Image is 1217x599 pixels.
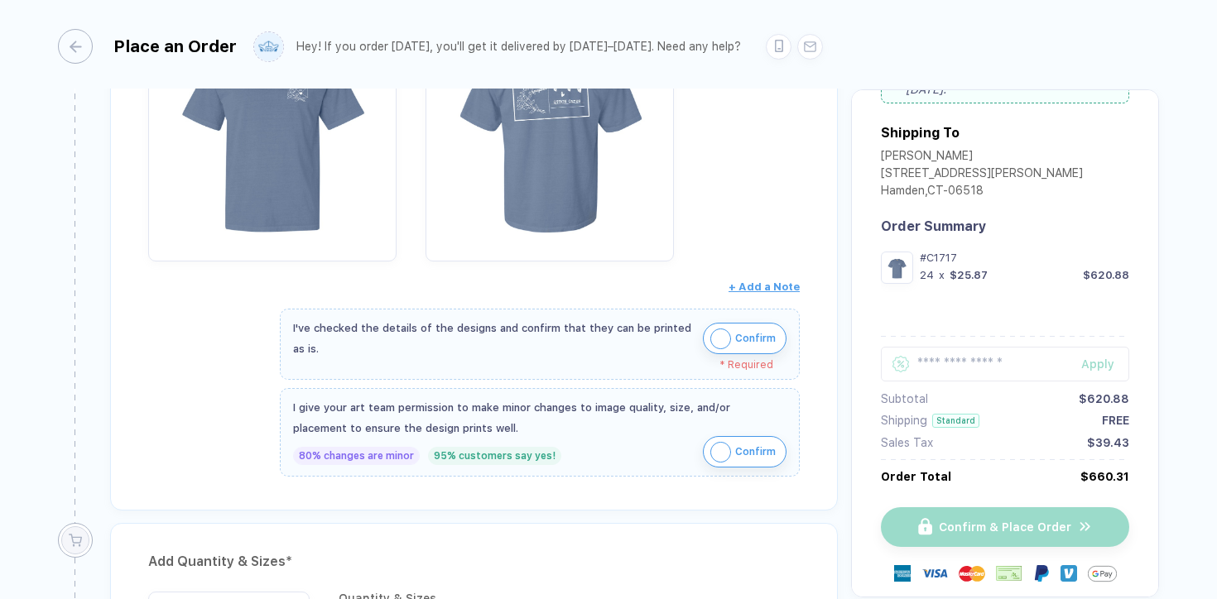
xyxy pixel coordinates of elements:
div: x [937,269,946,281]
div: $39.43 [1087,436,1129,449]
div: $620.88 [1083,269,1129,281]
button: iconConfirm [703,323,786,354]
div: Sales Tax [881,436,933,449]
img: Paypal [1033,565,1050,582]
img: master-card [959,560,985,587]
div: Order Total [881,470,951,483]
div: #C1717 [920,252,1129,264]
div: Order Summary [881,218,1129,234]
img: icon [710,328,731,349]
div: 80% changes are minor [293,447,420,465]
img: b52f734c-2614-4bc2-811b-ddd727042fee_nt_front_1758492179538.jpg [156,12,388,244]
div: Subtotal [881,392,928,405]
div: Apply [1081,357,1129,371]
div: FREE [1102,414,1129,427]
button: + Add a Note [729,274,800,300]
img: user profile [254,32,283,61]
div: I give your art team permission to make minor changes to image quality, size, and/or placement to... [293,397,786,438]
img: icon [710,442,731,462]
span: Confirm [735,438,776,465]
img: express [894,565,911,582]
div: 24 [920,269,934,281]
div: $620.88 [1079,392,1129,405]
div: 95% customers say yes! [428,447,561,465]
div: Shipping To [881,125,960,141]
div: [STREET_ADDRESS][PERSON_NAME] [881,166,1083,184]
span: Confirm [735,325,776,352]
div: I've checked the details of the designs and confirm that they can be printed as is. [293,318,695,359]
img: cheque [996,565,1022,582]
div: [PERSON_NAME] [881,149,1083,166]
img: b52f734c-2614-4bc2-811b-ddd727042fee_nt_front_1758492179538.jpg [885,256,909,280]
button: Apply [1061,347,1129,381]
div: Add Quantity & Sizes [148,549,800,575]
img: GPay [1088,559,1117,588]
img: Venmo [1061,565,1077,582]
div: Place an Order [113,36,237,56]
div: Shipping [881,414,927,427]
div: Hamden , CT - 06518 [881,184,1083,201]
div: * Required [293,359,773,371]
div: Standard [932,414,979,428]
button: iconConfirm [703,436,786,467]
div: $660.31 [1080,470,1129,483]
span: + Add a Note [729,280,800,293]
div: Hey! If you order [DATE], you'll get it delivered by [DATE]–[DATE]. Need any help? [296,40,741,54]
img: b52f734c-2614-4bc2-811b-ddd727042fee_nt_back_1758492179540.jpg [434,12,666,244]
div: $25.87 [950,269,988,281]
img: visa [921,560,948,587]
